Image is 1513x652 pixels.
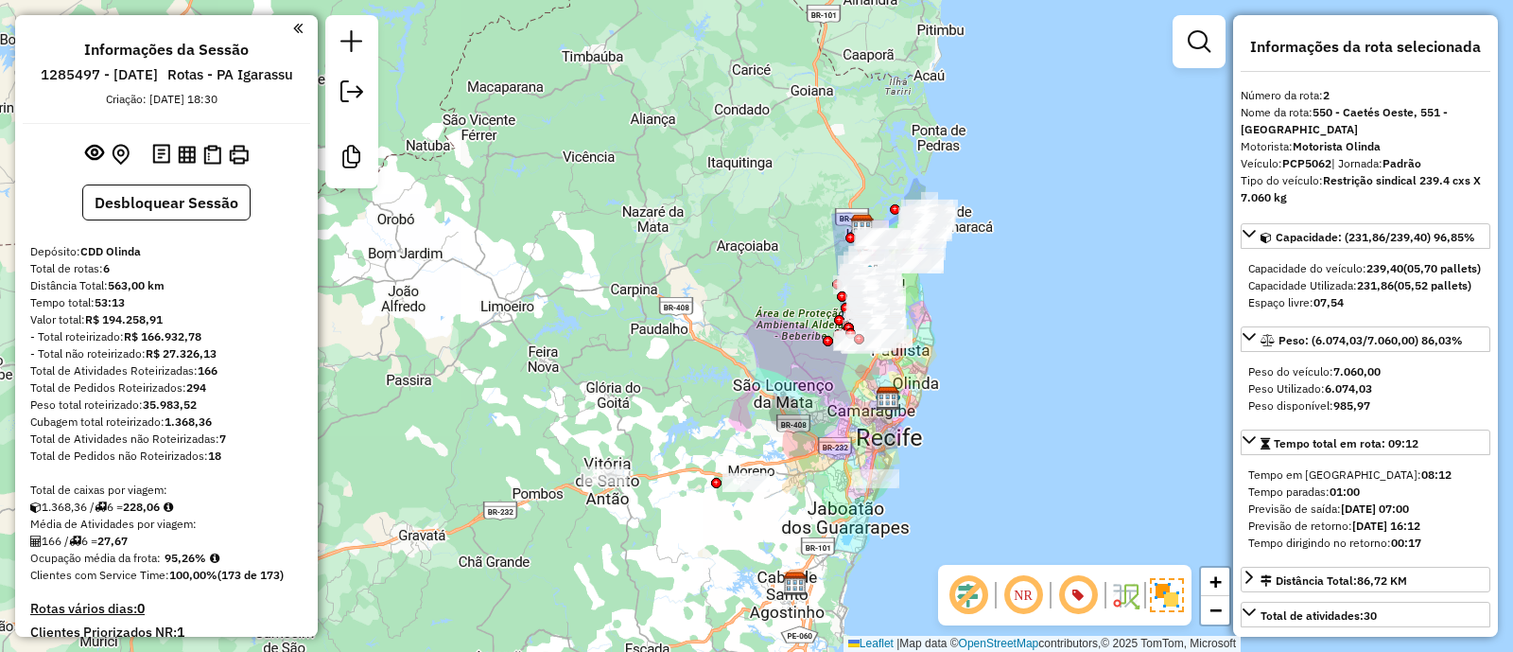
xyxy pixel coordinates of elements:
a: Nova sessão e pesquisa [333,23,371,65]
div: Atividade não roteirizada - ADJANE MARIA [722,473,770,492]
div: Peso disponível: [1248,397,1483,414]
button: Centralizar mapa no depósito ou ponto de apoio [108,140,133,169]
h4: Informações da rota selecionada [1241,38,1490,56]
span: Ocultar NR [1000,573,1046,618]
a: Total de atividades:30 [1241,602,1490,627]
strong: 550 - Caetés Oeste, 551 - [GEOGRAPHIC_DATA] [1241,105,1448,136]
div: Valor total: [30,311,303,328]
span: − [1209,598,1222,622]
strong: [DATE] 16:12 [1352,519,1420,533]
strong: 53:13 [95,295,125,309]
div: - Total roteirizado: [30,328,303,345]
img: CDI Pernambuco [850,214,875,238]
h6: Rotas - PA Igarassu [167,66,293,83]
strong: 6 [103,261,110,275]
strong: 27,67 [97,534,128,548]
div: Veículo: [1241,155,1490,172]
div: Peso: (6.074,03/7.060,00) 86,03% [1241,356,1490,422]
em: Média calculada utilizando a maior ocupação (%Peso ou %Cubagem) de cada rota da sessão. Rotas cro... [210,553,219,564]
h6: 1285497 - [DATE] [41,66,158,83]
strong: (05,70 pallets) [1403,261,1481,275]
a: Criar modelo [333,138,371,181]
div: Tempo paradas: [1248,484,1483,501]
a: Zoom in [1201,568,1229,596]
span: Capacidade: (231,86/239,40) 96,85% [1276,230,1475,244]
a: Capacidade: (231,86/239,40) 96,85% [1241,223,1490,249]
strong: Restrição sindical 239.4 cxs X 7.060 kg [1241,173,1481,204]
i: Cubagem total roteirizado [30,502,42,513]
strong: (05,52 pallets) [1394,278,1471,292]
strong: 294 [186,380,206,395]
strong: Motorista Olinda [1293,139,1381,153]
div: 1.368,36 / 6 = [30,499,303,516]
strong: 95,26% [165,551,206,565]
strong: R$ 194.258,91 [85,312,163,326]
strong: 0 [137,600,145,617]
a: Distância Total:86,72 KM [1241,567,1490,592]
div: Criação: [DATE] 18:30 [98,91,225,108]
span: Exibir deslocamento [946,573,991,618]
span: + [1209,570,1222,593]
div: Tempo total em rota: 09:12 [1241,459,1490,559]
div: Previsão de retorno: [1248,518,1483,535]
strong: 239,40 [1366,261,1403,275]
strong: 100,00% [169,568,217,582]
a: OpenStreetMap [959,637,1039,650]
div: Tipo do veículo: [1241,172,1490,206]
span: Tempo total em rota: 09:12 [1274,436,1418,450]
div: Capacidade: (231,86/239,40) 96,85% [1241,253,1490,319]
button: Visualizar relatório de Roteirização [174,141,200,167]
span: Peso do veículo: [1248,364,1381,379]
div: Número da rota: [1241,87,1490,104]
div: Peso total roteirizado: [30,396,303,414]
img: PA - Igarassu [858,264,882,289]
strong: 228,06 [123,500,160,514]
a: Leaflet [848,637,894,650]
strong: R$ 166.932,78 [124,329,201,344]
a: Tempo total em rota: 09:12 [1241,430,1490,455]
strong: 35.983,52 [143,397,197,412]
div: Total de Atividades não Roteirizadas: [30,431,303,448]
div: Distância Total: [30,277,303,294]
strong: R$ 27.326,13 [146,346,217,361]
a: Exportar sessão [333,73,371,115]
strong: 1.368,36 [165,414,212,429]
strong: 166 [198,363,217,378]
strong: 30 [1364,608,1377,623]
span: | [896,637,899,650]
strong: [DATE] 07:00 [1341,502,1409,516]
button: Logs desbloquear sessão [148,140,174,169]
span: Exibir número da rota [1055,573,1101,618]
h4: Clientes Priorizados NR: [30,625,303,641]
div: Capacidade do veículo: [1248,260,1483,277]
i: Total de rotas [69,536,81,547]
strong: 01:00 [1330,485,1360,499]
button: Exibir sessão original [81,139,108,169]
div: Total de Pedidos Roteirizados: [30,379,303,396]
i: Total de Atividades [30,536,42,547]
img: CDD Olinda [876,386,900,411]
strong: 7.060,00 [1333,364,1381,379]
div: Motorista: [1241,138,1490,155]
strong: PCP5062 [1282,156,1331,170]
div: Tempo dirigindo no retorno: [1248,535,1483,552]
span: | Jornada: [1331,156,1421,170]
div: Atividade não roteirizada - JUAN CARLOS [865,329,913,348]
div: Nome da rota: [1241,104,1490,138]
div: Atividade não roteirizada - PANIFICADORA CARBELL [581,467,628,485]
strong: 563,00 km [108,278,165,292]
div: Map data © contributors,© 2025 TomTom, Microsoft [843,636,1241,652]
strong: 07,54 [1313,295,1344,309]
img: Exibir/Ocultar setores [1150,578,1184,612]
h4: Informações da Sessão [84,41,249,59]
a: Zoom out [1201,596,1229,625]
i: Total de rotas [95,502,107,513]
strong: 6.074,03 [1325,381,1372,396]
button: Desbloquear Sessão [82,185,251,220]
div: Previsão de saída: [1248,501,1483,518]
strong: 00:17 [1391,536,1421,550]
button: Imprimir Rotas [225,141,252,168]
div: 166 / 6 = [30,533,303,550]
strong: 7 [219,432,226,446]
div: Capacidade Utilizada: [1248,277,1483,294]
